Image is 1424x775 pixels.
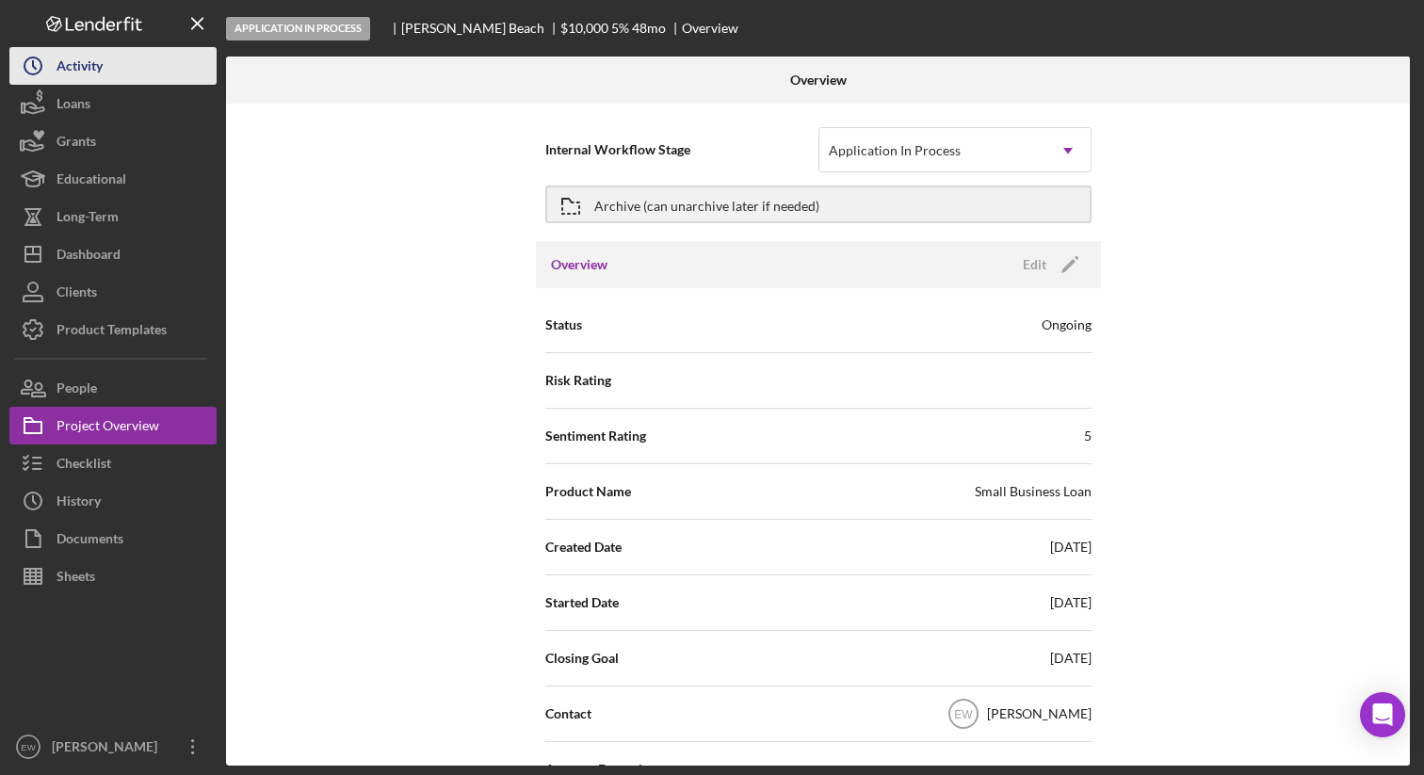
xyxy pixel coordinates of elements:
div: [DATE] [1050,538,1092,557]
button: Project Overview [9,407,217,444]
div: Product Templates [57,311,167,353]
button: Dashboard [9,235,217,273]
button: Sheets [9,557,217,595]
button: Documents [9,520,217,557]
span: Risk Rating [545,371,611,390]
div: Small Business Loan [975,482,1092,501]
span: Product Name [545,482,631,501]
b: Overview [790,73,847,88]
div: Archive (can unarchive later if needed) [594,187,819,221]
button: Edit [1011,250,1086,279]
text: EW [954,708,973,721]
div: Long-Term [57,198,119,240]
div: 48 mo [632,21,666,36]
div: 5 [1084,427,1092,445]
button: Educational [9,160,217,198]
div: Ongoing [1042,315,1092,334]
button: History [9,482,217,520]
button: Product Templates [9,311,217,348]
button: Clients [9,273,217,311]
div: Grants [57,122,96,165]
span: Created Date [545,538,622,557]
div: [PERSON_NAME] [47,728,170,770]
div: Documents [57,520,123,562]
text: EW [21,742,36,752]
div: [DATE] [1050,649,1092,668]
button: People [9,369,217,407]
div: Application In Process [829,143,961,158]
div: Loans [57,85,90,127]
button: Checklist [9,444,217,482]
span: Status [545,315,582,334]
div: Activity [57,47,103,89]
div: Project Overview [57,407,159,449]
div: Open Intercom Messenger [1360,692,1405,737]
h3: Overview [551,255,607,274]
div: Application In Process [226,17,370,40]
div: [PERSON_NAME] [987,704,1092,723]
div: People [57,369,97,412]
button: Loans [9,85,217,122]
div: [DATE] [1050,593,1092,612]
div: Sheets [57,557,95,600]
button: Long-Term [9,198,217,235]
button: Grants [9,122,217,160]
span: Started Date [545,593,619,612]
div: Dashboard [57,235,121,278]
div: History [57,482,101,525]
span: Sentiment Rating [545,427,646,445]
span: Internal Workflow Stage [545,140,818,159]
span: $10,000 [560,20,608,36]
span: Contact [545,704,591,723]
span: Closing Goal [545,649,619,668]
div: Educational [57,160,126,202]
button: EW[PERSON_NAME] [9,728,217,766]
div: Overview [682,21,738,36]
div: Edit [1023,250,1046,279]
div: [PERSON_NAME] Beach [401,21,560,36]
button: Activity [9,47,217,85]
div: 5 % [611,21,629,36]
div: Clients [57,273,97,315]
button: Archive (can unarchive later if needed) [545,186,1092,223]
div: Checklist [57,444,111,487]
